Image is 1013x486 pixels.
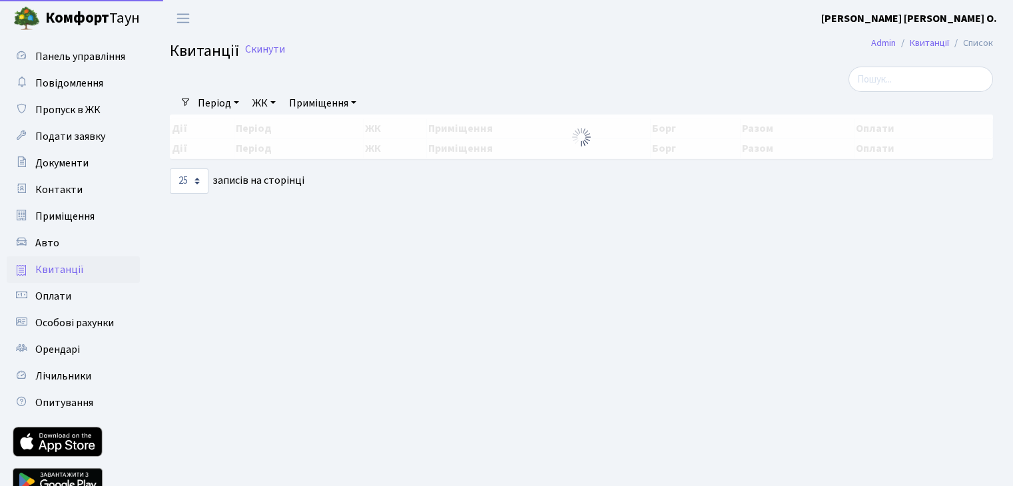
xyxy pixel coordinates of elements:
span: Лічильники [35,369,91,383]
span: Особові рахунки [35,316,114,330]
button: Переключити навігацію [167,7,200,29]
a: Пропуск в ЖК [7,97,140,123]
a: Приміщення [284,92,362,115]
a: ЖК [247,92,281,115]
a: Авто [7,230,140,256]
img: logo.png [13,5,40,32]
a: Панель управління [7,43,140,70]
a: Подати заявку [7,123,140,150]
a: Квитанції [910,36,949,50]
span: Повідомлення [35,76,103,91]
span: Подати заявку [35,129,105,144]
span: Панель управління [35,49,125,64]
a: Admin [871,36,896,50]
span: Документи [35,156,89,170]
span: Квитанції [35,262,84,277]
a: Орендарі [7,336,140,363]
a: Документи [7,150,140,176]
a: Опитування [7,389,140,416]
a: Контакти [7,176,140,203]
span: Приміщення [35,209,95,224]
li: Список [949,36,993,51]
a: Повідомлення [7,70,140,97]
b: Комфорт [45,7,109,29]
span: Таун [45,7,140,30]
a: Оплати [7,283,140,310]
span: Авто [35,236,59,250]
select: записів на сторінці [170,168,208,194]
img: Обробка... [571,126,592,148]
span: Пропуск в ЖК [35,103,101,117]
a: Лічильники [7,363,140,389]
span: Опитування [35,395,93,410]
label: записів на сторінці [170,168,304,194]
a: Квитанції [7,256,140,283]
span: Орендарі [35,342,80,357]
a: Період [192,92,244,115]
a: Особові рахунки [7,310,140,336]
b: [PERSON_NAME] [PERSON_NAME] О. [821,11,997,26]
nav: breadcrumb [851,29,1013,57]
a: Скинути [245,43,285,56]
input: Пошук... [848,67,993,92]
a: [PERSON_NAME] [PERSON_NAME] О. [821,11,997,27]
span: Квитанції [170,39,239,63]
a: Приміщення [7,203,140,230]
span: Оплати [35,289,71,304]
span: Контакти [35,182,83,197]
